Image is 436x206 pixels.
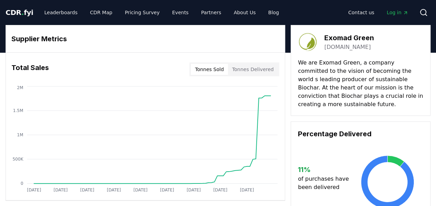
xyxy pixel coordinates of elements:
a: [DOMAIN_NAME] [324,43,371,51]
a: Pricing Survey [119,6,165,19]
tspan: 1.5M [13,108,23,113]
tspan: [DATE] [213,188,228,192]
a: Blog [263,6,284,19]
a: CDR.fyi [6,8,33,17]
tspan: [DATE] [240,188,254,192]
h3: 11 % [298,164,352,175]
button: Tonnes Delivered [228,64,278,75]
tspan: 2M [17,85,23,90]
nav: Main [39,6,284,19]
a: Log in [381,6,414,19]
button: Tonnes Sold [191,64,228,75]
a: Partners [196,6,227,19]
a: CDR Map [85,6,118,19]
tspan: [DATE] [53,188,68,192]
span: Log in [387,9,408,16]
a: About Us [228,6,261,19]
img: Exomad Green-logo [298,32,317,52]
p: of purchases have been delivered [298,175,352,191]
a: Leaderboards [39,6,83,19]
tspan: [DATE] [27,188,41,192]
span: CDR fyi [6,8,33,17]
tspan: 500K [12,157,24,162]
p: We are Exomad Green, a company committed to the vision of becoming the world s leading producer o... [298,59,423,109]
tspan: [DATE] [107,188,121,192]
tspan: 1M [17,132,23,137]
a: Contact us [343,6,380,19]
tspan: [DATE] [187,188,201,192]
span: . [22,8,24,17]
tspan: [DATE] [160,188,174,192]
h3: Supplier Metrics [11,34,279,44]
h3: Exomad Green [324,33,374,43]
a: Events [166,6,194,19]
tspan: [DATE] [134,188,148,192]
nav: Main [343,6,414,19]
h3: Percentage Delivered [298,129,423,139]
tspan: 0 [20,181,23,186]
h3: Total Sales [11,62,49,76]
tspan: [DATE] [80,188,94,192]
